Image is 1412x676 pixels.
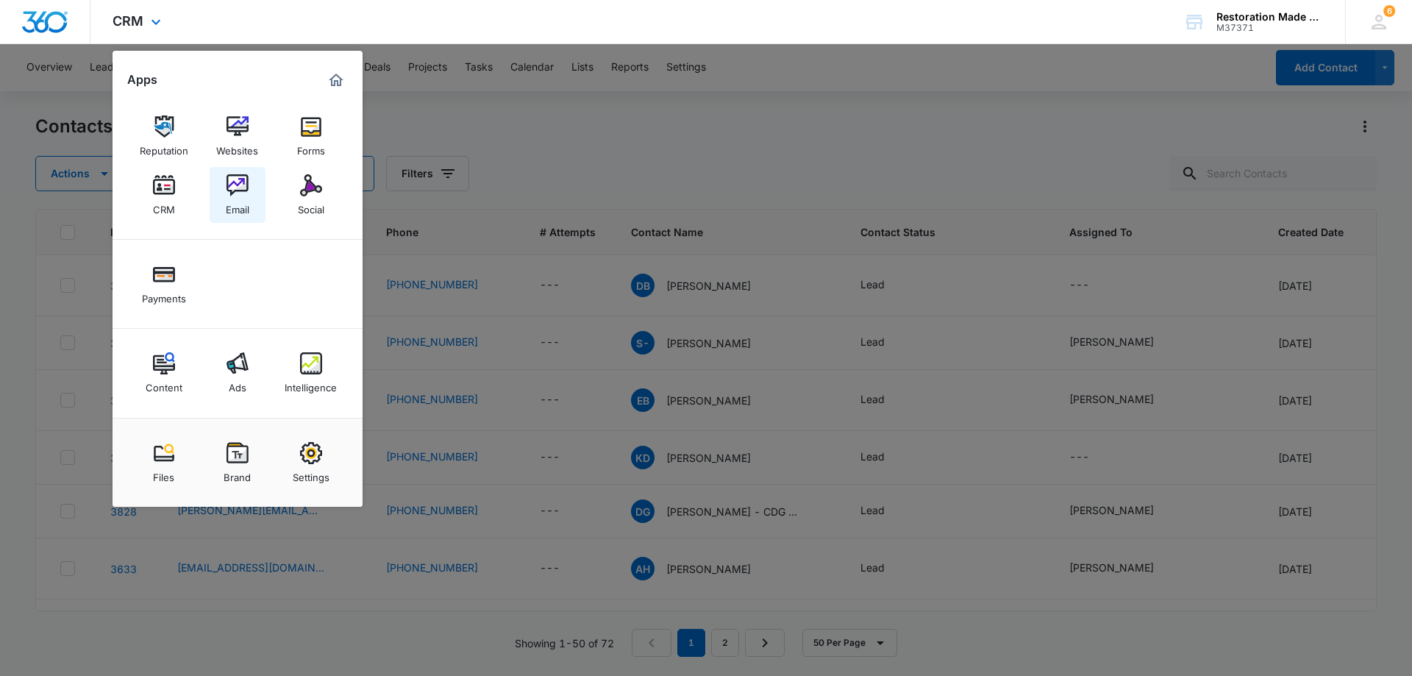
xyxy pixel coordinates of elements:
[146,374,182,394] div: Content
[226,196,249,216] div: Email
[1383,5,1395,17] div: notifications count
[1216,11,1324,23] div: account name
[210,167,265,223] a: Email
[210,435,265,491] a: Brand
[142,285,186,305] div: Payments
[224,464,251,483] div: Brand
[140,138,188,157] div: Reputation
[1216,23,1324,33] div: account id
[297,138,325,157] div: Forms
[1383,5,1395,17] span: 6
[324,68,348,92] a: Marketing 360® Dashboard
[153,464,174,483] div: Files
[113,13,143,29] span: CRM
[210,345,265,401] a: Ads
[283,345,339,401] a: Intelligence
[136,108,192,164] a: Reputation
[283,108,339,164] a: Forms
[127,73,157,87] h2: Apps
[136,345,192,401] a: Content
[285,374,337,394] div: Intelligence
[283,435,339,491] a: Settings
[293,464,329,483] div: Settings
[216,138,258,157] div: Websites
[153,196,175,216] div: CRM
[283,167,339,223] a: Social
[298,196,324,216] div: Social
[136,256,192,312] a: Payments
[136,167,192,223] a: CRM
[136,435,192,491] a: Files
[210,108,265,164] a: Websites
[229,374,246,394] div: Ads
